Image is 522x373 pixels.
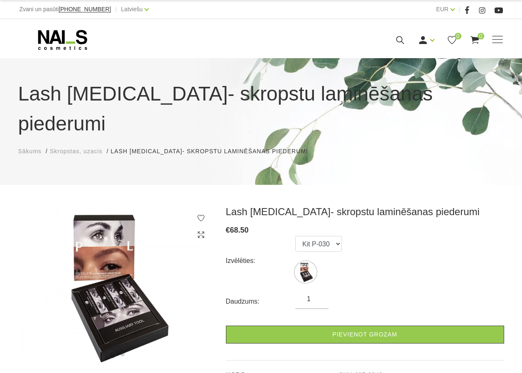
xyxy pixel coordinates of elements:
[108,351,116,358] button: 1 of 2
[18,147,42,156] a: Sākums
[226,254,296,267] div: Izvēlēties:
[18,206,213,365] img: ...
[18,148,42,155] span: Sākums
[19,4,111,15] div: Zvani un pasūti
[226,326,504,344] a: Pievienot grozam
[478,33,484,39] span: 0
[59,6,111,12] a: [PHONE_NUMBER]
[455,33,461,39] span: 0
[115,4,117,15] span: |
[447,35,457,45] a: 0
[120,352,125,356] button: 2 of 2
[436,4,448,14] a: EUR
[50,148,103,155] span: Skropstas, uzacis
[295,262,316,282] img: ...
[18,79,504,139] h1: Lash [MEDICAL_DATA]- skropstu laminēšanas piederumi
[121,4,142,14] a: Latviešu
[230,226,249,234] span: 68.50
[111,147,316,156] li: Lash [MEDICAL_DATA]- skropstu laminēšanas piederumi
[226,226,230,234] span: €
[226,295,296,308] div: Daudzums:
[226,206,504,218] h3: Lash [MEDICAL_DATA]- skropstu laminēšanas piederumi
[50,147,103,156] a: Skropstas, uzacis
[459,4,461,15] span: |
[470,35,480,45] a: 0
